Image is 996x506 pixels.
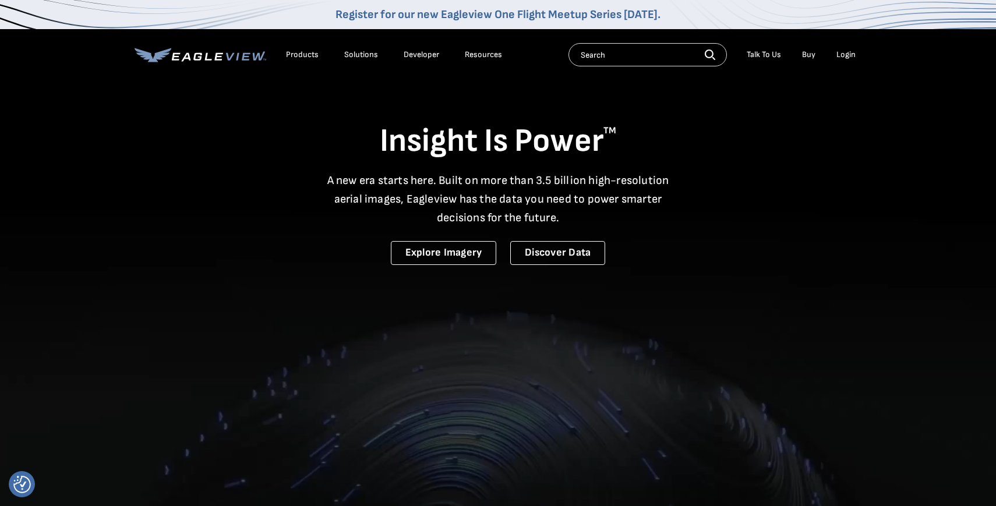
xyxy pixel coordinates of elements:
[404,49,439,60] a: Developer
[603,125,616,136] sup: TM
[13,476,31,493] button: Consent Preferences
[335,8,661,22] a: Register for our new Eagleview One Flight Meetup Series [DATE].
[344,49,378,60] div: Solutions
[135,121,861,162] h1: Insight Is Power
[320,171,676,227] p: A new era starts here. Built on more than 3.5 billion high-resolution aerial images, Eagleview ha...
[747,49,781,60] div: Talk To Us
[802,49,815,60] a: Buy
[391,241,497,265] a: Explore Imagery
[465,49,502,60] div: Resources
[836,49,856,60] div: Login
[510,241,605,265] a: Discover Data
[286,49,319,60] div: Products
[13,476,31,493] img: Revisit consent button
[568,43,727,66] input: Search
